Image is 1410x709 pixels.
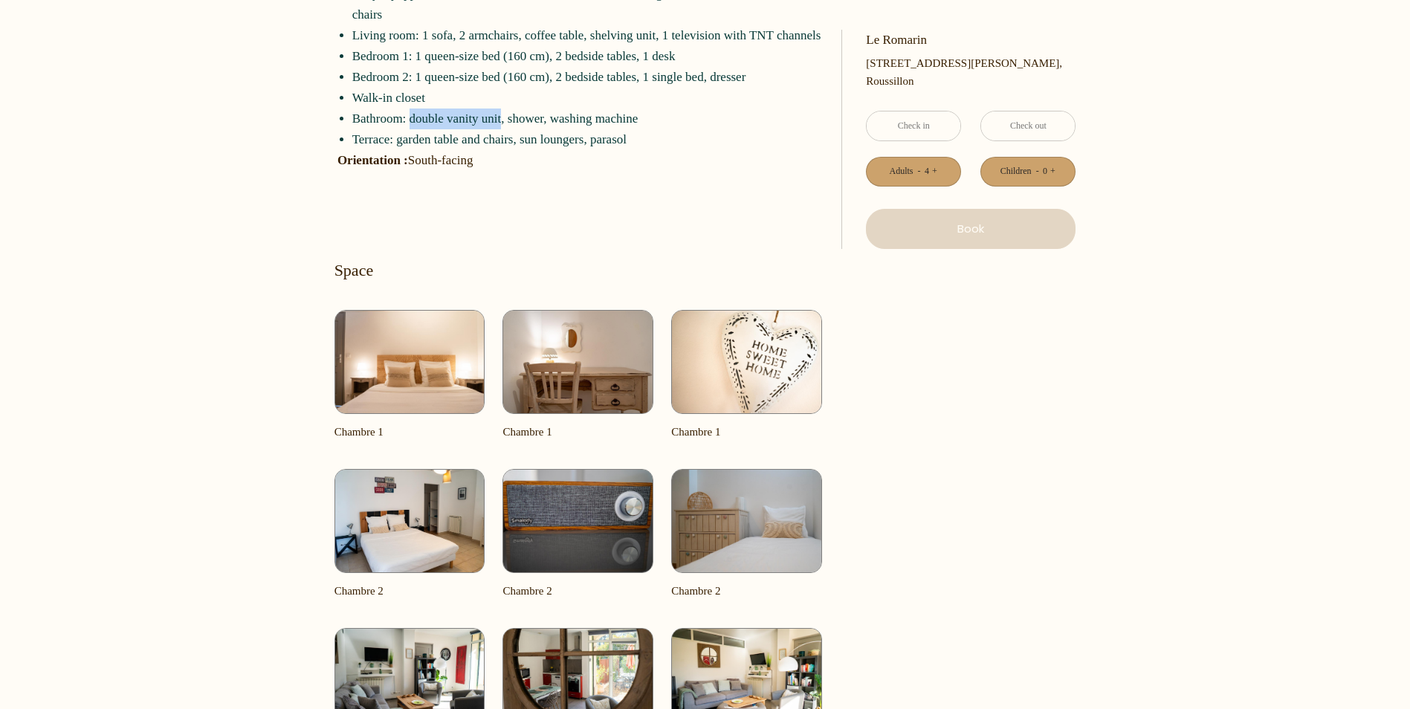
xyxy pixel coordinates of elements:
li: Living room: 1 sofa, 2 armchairs, coffee table, shelving unit, 1 television with TNT channels [352,25,822,46]
a: - [1036,164,1039,178]
li: Walk-in closet [352,88,822,109]
p: Chambre 1 [502,423,653,441]
a: - [918,164,921,178]
img: 17449767205585.jpg [334,469,485,573]
p: Chambre 1 [334,423,485,441]
a: + [1050,164,1055,178]
input: Check out [981,111,1075,140]
p: Chambre 2 [671,582,822,600]
a: + [932,164,937,178]
button: Book [866,209,1076,249]
p: Chambre 1 [671,423,822,441]
p: Chambre 2 [334,582,485,600]
div: Adults [889,164,913,178]
div: Children [1000,164,1032,178]
input: Check in [867,111,960,140]
img: 17449765678223.jpg [334,310,485,414]
img: 17449767113625.jpg [671,469,822,573]
img: 17449767291972.jpg [502,469,653,573]
li: Terrace: garden table and chairs, sun loungers, parasol [352,129,822,150]
div: 4 [924,164,931,178]
li: Bedroom 2: 1 queen-size bed (160 cm), 2 bedside tables, 1 single bed, dresser [352,67,822,88]
div: 0 [1042,164,1049,178]
p: South-facing [334,150,822,171]
img: 17449765859946.jpg [671,310,822,414]
p: Chambre 2 [502,582,653,600]
b: Orientation : [337,153,408,167]
p: Book [871,220,1070,238]
img: 17449765790396.jpg [502,310,653,414]
p: Space [334,260,822,280]
p: Roussillon [866,54,1076,90]
li: Bedroom 1: 1 queen-size bed (160 cm), 2 bedside tables, 1 desk [352,46,822,67]
p: Le Romarin [866,30,1076,51]
li: Bathroom: double vanity unit, shower, washing machine [352,109,822,129]
span: [STREET_ADDRESS][PERSON_NAME], [866,54,1076,72]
